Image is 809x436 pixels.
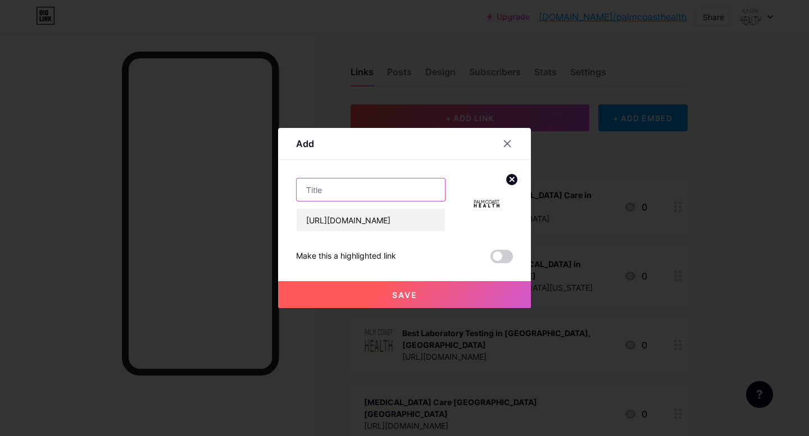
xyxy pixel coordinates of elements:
[297,209,445,231] input: URL
[296,137,314,150] div: Add
[392,290,417,300] span: Save
[459,178,513,232] img: link_thumbnail
[297,178,445,201] input: Title
[278,281,531,308] button: Save
[296,250,396,263] div: Make this a highlighted link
